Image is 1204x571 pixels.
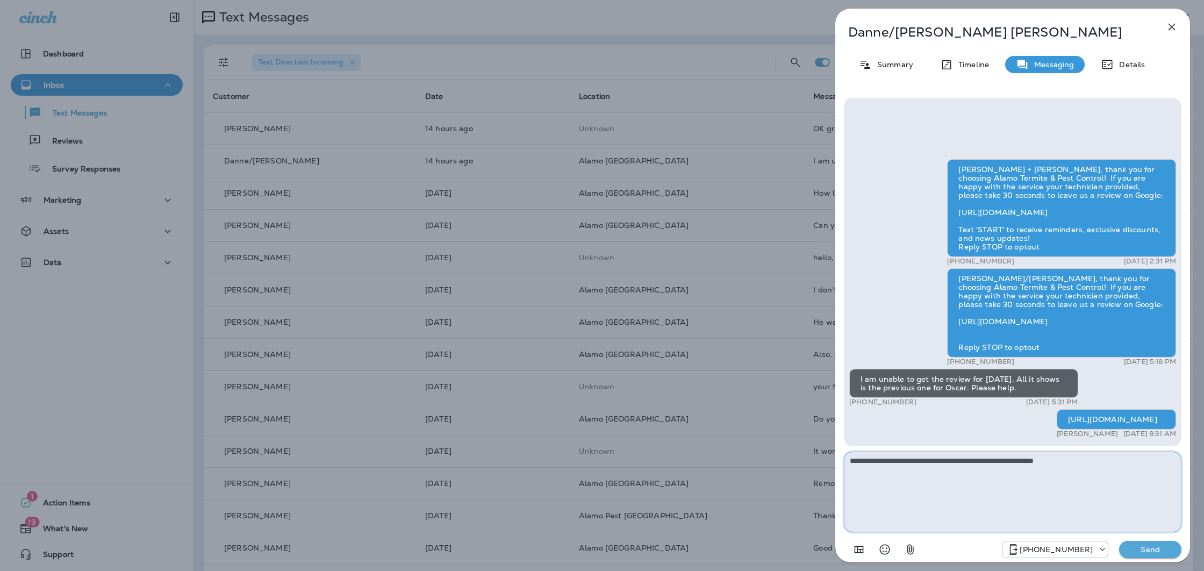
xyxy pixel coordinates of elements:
p: Messaging [1029,60,1074,69]
p: Summary [872,60,913,69]
p: [PHONE_NUMBER] [849,398,916,406]
p: Danne/[PERSON_NAME] [PERSON_NAME] [848,25,1142,40]
p: Timeline [953,60,989,69]
div: I am unable to get the review for [DATE]. All it shows is the previous one for Oscar. Please help. [849,369,1078,398]
p: [DATE] 8:31 AM [1123,430,1176,438]
p: Send [1128,545,1173,554]
p: Details [1114,60,1145,69]
p: [PHONE_NUMBER] [1020,545,1093,554]
div: [PERSON_NAME] + [PERSON_NAME], thank you for choosing Alamo Termite & Pest Control! If you are ha... [947,159,1176,257]
p: [PHONE_NUMBER] [947,358,1014,366]
div: [PERSON_NAME]/[PERSON_NAME], thank you for choosing Alamo Termite & Pest Control! If you are happ... [947,268,1176,358]
button: Select an emoji [874,539,895,560]
div: +1 (817) 204-6820 [1002,543,1108,556]
p: [DATE] 5:31 PM [1026,398,1078,406]
div: [URL][DOMAIN_NAME] [1057,409,1176,430]
p: [PERSON_NAME] [1057,430,1118,438]
p: [DATE] 5:18 PM [1124,358,1176,366]
p: [PHONE_NUMBER] [947,257,1014,266]
button: Add in a premade template [848,539,870,560]
p: [DATE] 2:31 PM [1124,257,1176,266]
button: Send [1119,541,1181,558]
